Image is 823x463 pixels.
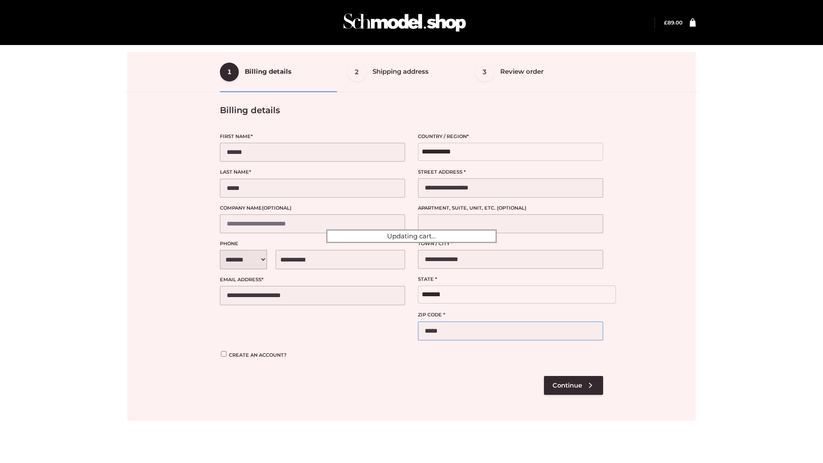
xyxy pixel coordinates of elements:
span: £ [664,19,667,26]
a: £89.00 [664,19,682,26]
bdi: 89.00 [664,19,682,26]
img: Schmodel Admin 964 [340,6,469,39]
div: Updating cart... [326,229,497,243]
